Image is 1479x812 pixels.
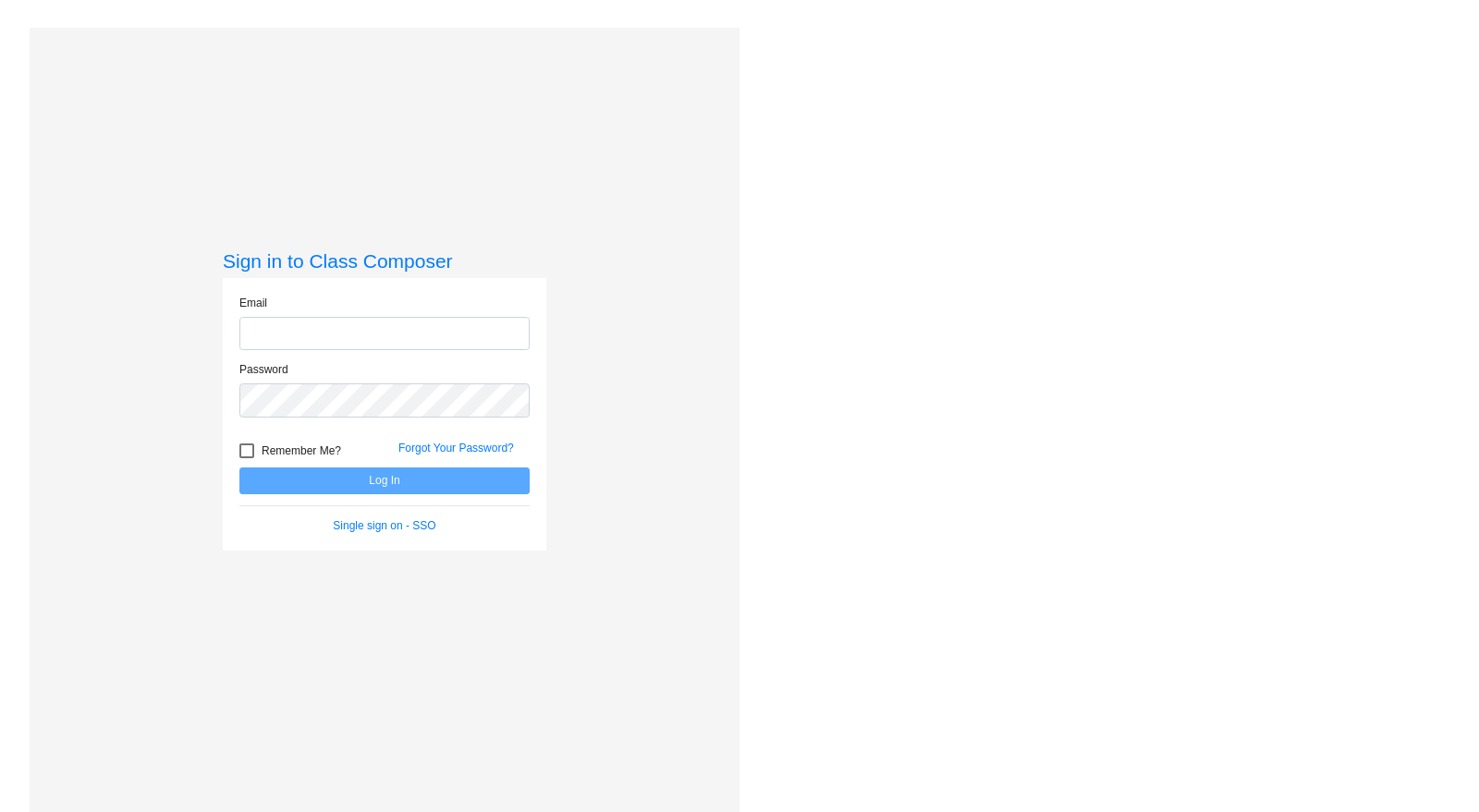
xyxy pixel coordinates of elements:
label: Password [239,361,288,378]
a: Forgot Your Password? [398,442,514,454]
a: Single sign on - SSO [333,519,435,532]
span: Remember Me? [262,440,341,462]
h3: Sign in to Class Composer [223,249,546,273]
button: Log In [239,467,530,494]
label: Email [239,295,267,311]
